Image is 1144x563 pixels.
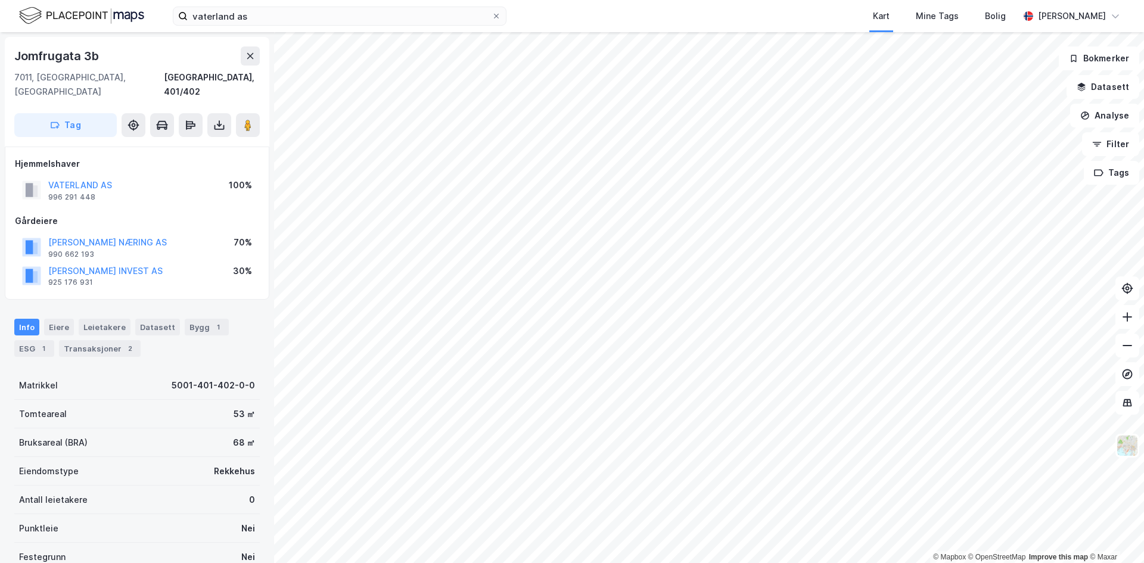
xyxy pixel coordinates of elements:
input: Søk på adresse, matrikkel, gårdeiere, leietakere eller personer [188,7,492,25]
div: Eiendomstype [19,464,79,478]
div: Kart [873,9,890,23]
div: 0 [249,493,255,507]
div: Rekkehus [214,464,255,478]
div: Antall leietakere [19,493,88,507]
iframe: Chat Widget [1084,506,1144,563]
div: 990 662 193 [48,250,94,259]
button: Bokmerker [1059,46,1139,70]
div: Jomfrugata 3b [14,46,101,66]
a: OpenStreetMap [968,553,1026,561]
div: 1 [212,321,224,333]
div: 100% [229,178,252,192]
button: Filter [1082,132,1139,156]
button: Tags [1084,161,1139,185]
div: 68 ㎡ [233,436,255,450]
div: Mine Tags [916,9,959,23]
div: Kontrollprogram for chat [1084,506,1144,563]
button: Analyse [1070,104,1139,127]
div: [GEOGRAPHIC_DATA], 401/402 [164,70,260,99]
div: 30% [233,264,252,278]
button: Tag [14,113,117,137]
div: 53 ㎡ [234,407,255,421]
div: Gårdeiere [15,214,259,228]
div: 925 176 931 [48,278,93,287]
div: 5001-401-402-0-0 [172,378,255,393]
div: 2 [124,343,136,354]
div: ESG [14,340,54,357]
div: Punktleie [19,521,58,536]
div: 996 291 448 [48,192,95,202]
div: Leietakere [79,319,130,335]
div: [PERSON_NAME] [1038,9,1106,23]
a: Mapbox [933,553,966,561]
img: logo.f888ab2527a4732fd821a326f86c7f29.svg [19,5,144,26]
div: Hjemmelshaver [15,157,259,171]
div: Tomteareal [19,407,67,421]
div: 70% [234,235,252,250]
div: Bruksareal (BRA) [19,436,88,450]
div: 7011, [GEOGRAPHIC_DATA], [GEOGRAPHIC_DATA] [14,70,164,99]
div: Transaksjoner [59,340,141,357]
div: Matrikkel [19,378,58,393]
div: Nei [241,521,255,536]
a: Improve this map [1029,553,1088,561]
div: 1 [38,343,49,354]
img: Z [1116,434,1139,457]
div: Eiere [44,319,74,335]
div: Bygg [185,319,229,335]
div: Datasett [135,319,180,335]
div: Info [14,319,39,335]
div: Bolig [985,9,1006,23]
button: Datasett [1067,75,1139,99]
